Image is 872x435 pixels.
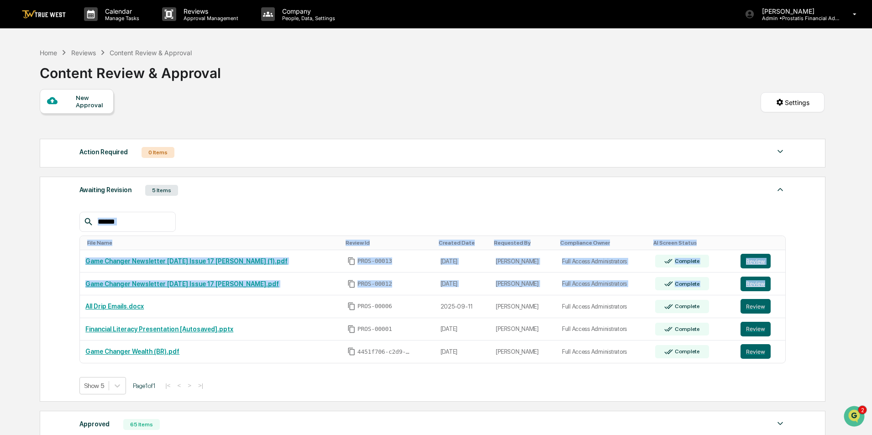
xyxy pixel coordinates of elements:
[490,341,556,363] td: [PERSON_NAME]
[357,348,412,356] span: 4451f706-c2d9-45a3-942b-fe2e7bf6efaa
[155,73,166,84] button: Start new chat
[490,318,556,341] td: [PERSON_NAME]
[494,240,552,246] div: Toggle SortBy
[5,176,61,192] a: 🔎Data Lookup
[742,240,782,246] div: Toggle SortBy
[741,322,780,336] a: Review
[185,382,194,389] button: >
[79,418,110,430] div: Approved
[176,7,243,15] p: Reviews
[775,184,786,195] img: caret
[673,303,700,309] div: Complete
[435,295,491,318] td: 2025-09-11
[85,325,233,333] a: Financial Literacy Presentation [Autosaved].pptx
[9,115,24,130] img: Ed Schembor
[5,158,63,175] a: 🖐️Preclearance
[843,405,867,430] iframe: Open customer support
[347,347,356,356] span: Copy Id
[557,295,650,318] td: Full Access Administrators
[40,49,57,57] div: Home
[79,184,131,196] div: Awaiting Revision
[560,240,646,246] div: Toggle SortBy
[439,240,487,246] div: Toggle SortBy
[741,277,780,291] a: Review
[66,163,74,170] div: 🗄️
[755,7,840,15] p: [PERSON_NAME]
[490,273,556,295] td: [PERSON_NAME]
[41,70,150,79] div: Start new chat
[673,326,700,332] div: Complete
[174,382,184,389] button: <
[435,250,491,273] td: [DATE]
[81,124,100,131] span: [DATE]
[741,299,771,314] button: Review
[98,7,144,15] p: Calendar
[79,146,128,158] div: Action Required
[75,162,113,171] span: Attestations
[40,58,221,81] div: Content Review & Approval
[9,101,61,109] div: Past conversations
[85,257,288,265] a: Game Changer Newsletter [DATE] Issue 17 [PERSON_NAME] (1).pdf
[761,92,825,112] button: Settings
[18,125,26,132] img: 1746055101610-c473b297-6a78-478c-a979-82029cc54cd1
[557,341,650,363] td: Full Access Administrators
[63,158,117,175] a: 🗄️Attestations
[98,15,144,21] p: Manage Tasks
[357,303,392,310] span: PROS-00006
[18,179,58,189] span: Data Lookup
[557,250,650,273] td: Full Access Administrators
[741,344,771,359] button: Review
[557,273,650,295] td: Full Access Administrators
[435,341,491,363] td: [DATE]
[142,100,166,110] button: See all
[346,240,431,246] div: Toggle SortBy
[741,299,780,314] a: Review
[76,94,106,109] div: New Approval
[490,295,556,318] td: [PERSON_NAME]
[741,277,771,291] button: Review
[347,302,356,310] span: Copy Id
[176,15,243,21] p: Approval Management
[9,19,166,34] p: How can we help?
[275,7,340,15] p: Company
[145,185,178,196] div: 5 Items
[71,49,96,57] div: Reviews
[28,124,74,131] span: [PERSON_NAME]
[673,258,700,264] div: Complete
[22,10,66,19] img: logo
[775,418,786,429] img: caret
[775,146,786,157] img: caret
[435,273,491,295] td: [DATE]
[9,180,16,188] div: 🔎
[142,147,174,158] div: 0 Items
[741,344,780,359] a: Review
[123,419,160,430] div: 65 Items
[741,254,771,268] button: Review
[163,382,173,389] button: |<
[195,382,206,389] button: >|
[347,325,356,333] span: Copy Id
[357,325,392,333] span: PROS-00001
[275,15,340,21] p: People, Data, Settings
[133,382,156,389] span: Page 1 of 1
[18,162,59,171] span: Preclearance
[490,250,556,273] td: [PERSON_NAME]
[435,318,491,341] td: [DATE]
[76,124,79,131] span: •
[347,257,356,265] span: Copy Id
[357,257,392,265] span: PROS-00013
[755,15,840,21] p: Admin • Prostatis Financial Advisors
[91,202,110,209] span: Pylon
[9,70,26,86] img: 1746055101610-c473b297-6a78-478c-a979-82029cc54cd1
[41,79,126,86] div: We're available if you need us!
[741,254,780,268] a: Review
[673,348,700,355] div: Complete
[357,280,392,288] span: PROS-00012
[85,348,179,355] a: Game Changer Wealth (BR).pdf
[347,280,356,288] span: Copy Id
[110,49,192,57] div: Content Review & Approval
[64,201,110,209] a: Powered byPylon
[9,163,16,170] div: 🖐️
